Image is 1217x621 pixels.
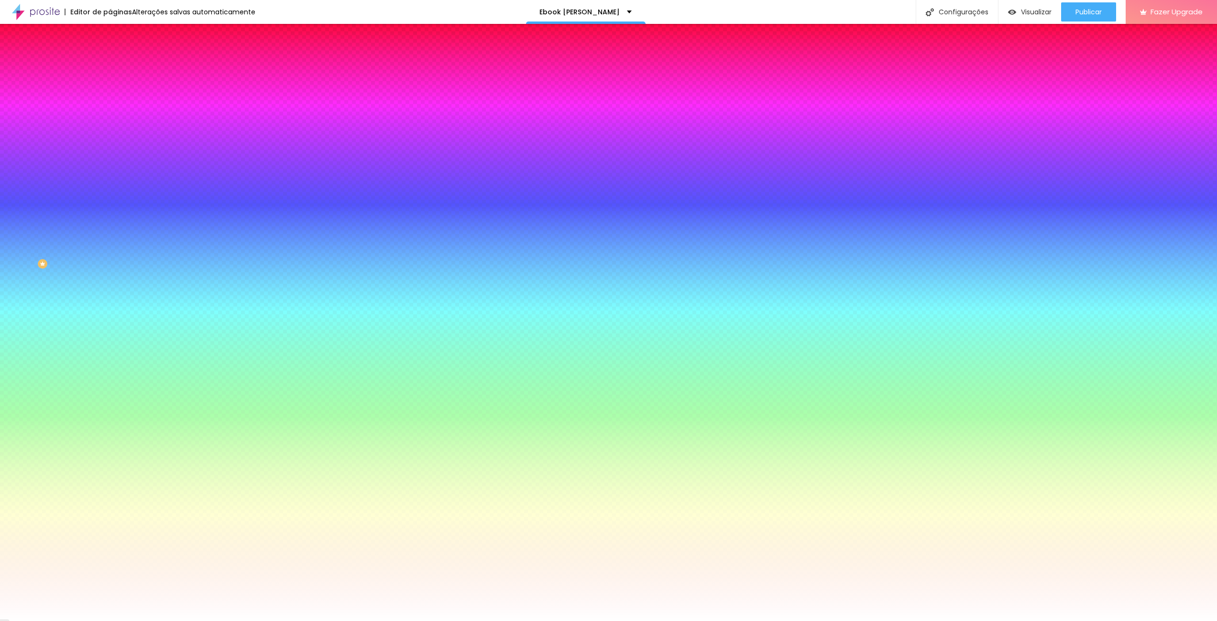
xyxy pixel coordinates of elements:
button: Publicar [1061,2,1116,22]
span: Publicar [1075,8,1102,16]
span: Visualizar [1021,8,1052,16]
img: view-1.svg [1008,8,1016,16]
p: Ebook [PERSON_NAME] [539,9,620,15]
div: Editor de páginas [65,9,132,15]
img: Icone [926,8,934,16]
div: Alterações salvas automaticamente [132,9,255,15]
button: Visualizar [998,2,1061,22]
span: Fazer Upgrade [1151,8,1203,16]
